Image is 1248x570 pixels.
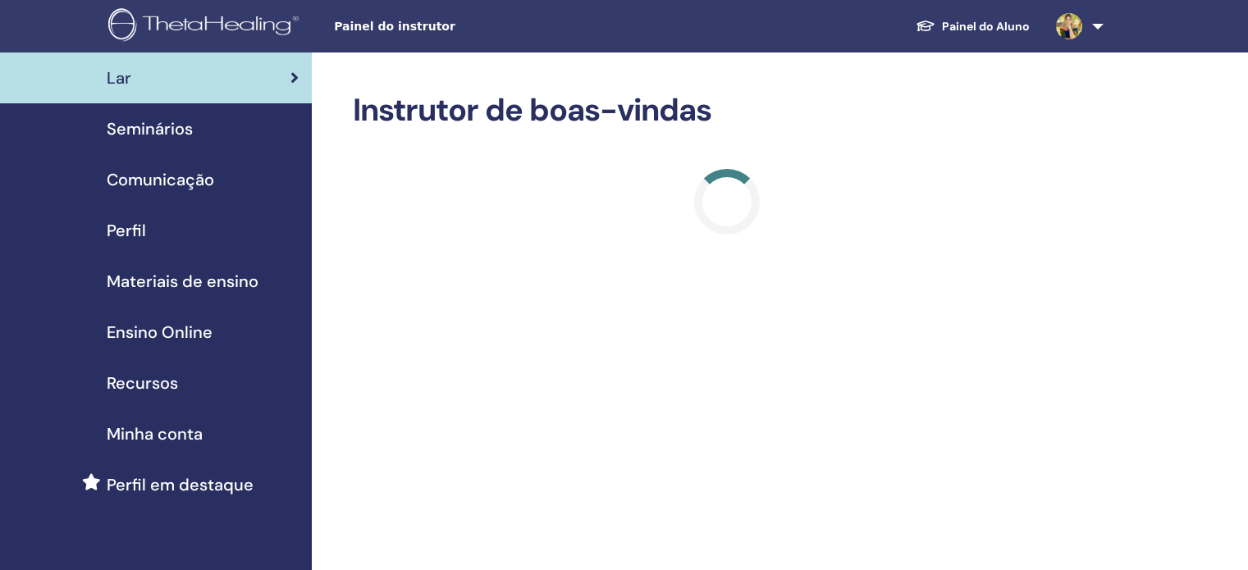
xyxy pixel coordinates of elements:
span: Recursos [107,371,178,395]
h2: Instrutor de boas-vindas [353,92,1100,130]
span: Comunicação [107,167,214,192]
img: default.jpg [1056,13,1082,39]
a: Painel do Aluno [903,11,1043,42]
span: Materiais de ensino [107,269,258,294]
span: Lar [107,66,131,90]
span: Seminários [107,116,193,141]
span: Perfil [107,218,146,243]
span: Ensino Online [107,320,213,344]
img: graduation-cap-white.svg [916,19,935,33]
span: Perfil em destaque [107,472,254,497]
img: logo.png [108,8,304,45]
span: Minha conta [107,422,203,446]
span: Painel do instrutor [334,18,580,35]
